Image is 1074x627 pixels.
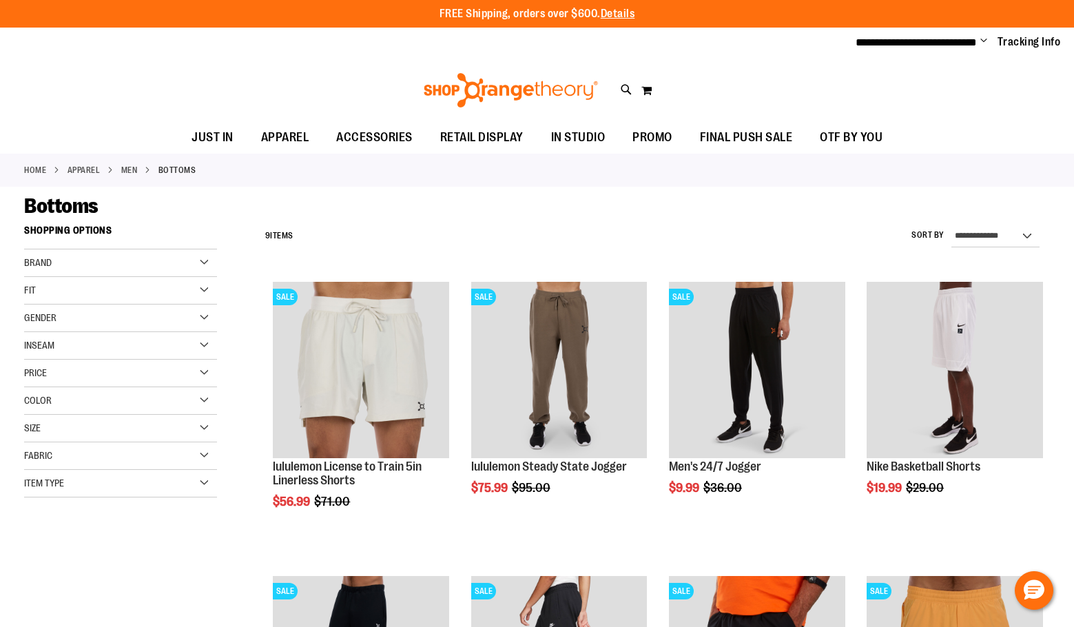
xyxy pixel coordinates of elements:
a: lululemon Steady State Jogger [471,460,627,473]
button: Hello, have a question? Let’s chat. [1015,571,1053,610]
a: lululemon License to Train 5in Linerless Shorts [273,460,422,487]
span: Bottoms [24,194,99,218]
img: Product image for Nike Basketball Shorts [867,282,1043,458]
span: SALE [471,289,496,305]
a: Men's 24/7 Jogger [669,460,761,473]
strong: Bottoms [158,164,196,176]
a: Details [601,8,635,20]
span: SALE [669,583,694,599]
span: $95.00 [512,481,553,495]
span: $19.99 [867,481,904,495]
img: Shop Orangetheory [422,73,600,107]
img: lululemon Steady State Jogger [471,282,648,458]
button: Account menu [980,35,987,49]
span: $75.99 [471,481,510,495]
span: OTF BY YOU [820,122,882,153]
span: PROMO [632,122,672,153]
span: $36.00 [703,481,744,495]
a: Tracking Info [998,34,1061,50]
span: IN STUDIO [551,122,606,153]
span: Brand [24,257,52,268]
span: SALE [669,289,694,305]
span: Gender [24,312,56,323]
div: product [662,275,852,530]
a: ACCESSORIES [322,122,426,154]
a: Home [24,164,46,176]
a: Nike Basketball Shorts [867,460,980,473]
p: FREE Shipping, orders over $600. [440,6,635,22]
div: product [464,275,654,530]
div: product [860,275,1050,530]
a: lululemon Steady State JoggerSALE [471,282,648,460]
span: Size [24,422,41,433]
span: JUST IN [192,122,234,153]
span: RETAIL DISPLAY [440,122,524,153]
span: Fabric [24,450,52,461]
span: $29.00 [906,481,946,495]
a: FINAL PUSH SALE [686,122,807,154]
a: lululemon License to Train 5in Linerless ShortsSALE [273,282,449,460]
span: APPAREL [261,122,309,153]
a: Product image for 24/7 JoggerSALE [669,282,845,460]
h2: Items [265,225,293,247]
span: SALE [273,583,298,599]
span: 9 [265,231,271,240]
span: $71.00 [314,495,352,508]
span: SALE [273,289,298,305]
span: Price [24,367,47,378]
span: ACCESSORIES [336,122,413,153]
span: FINAL PUSH SALE [700,122,793,153]
a: OTF BY YOU [806,122,896,154]
div: product [266,275,456,543]
strong: Shopping Options [24,218,217,249]
span: Inseam [24,340,54,351]
img: Product image for 24/7 Jogger [669,282,845,458]
a: Product image for Nike Basketball Shorts [867,282,1043,460]
span: Fit [24,285,36,296]
a: APPAREL [247,122,323,153]
span: $9.99 [669,481,701,495]
a: MEN [121,164,138,176]
span: Color [24,395,52,406]
label: Sort By [911,229,944,241]
a: RETAIL DISPLAY [426,122,537,154]
span: $56.99 [273,495,312,508]
a: APPAREL [68,164,101,176]
span: SALE [471,583,496,599]
span: Item Type [24,477,64,489]
a: IN STUDIO [537,122,619,154]
a: JUST IN [178,122,247,154]
img: lululemon License to Train 5in Linerless Shorts [273,282,449,458]
span: SALE [867,583,891,599]
a: PROMO [619,122,686,154]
